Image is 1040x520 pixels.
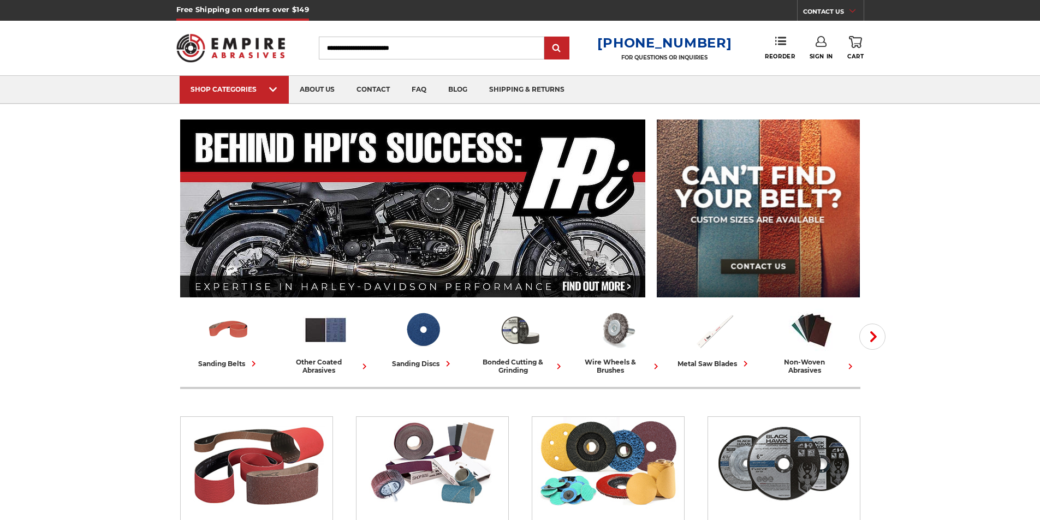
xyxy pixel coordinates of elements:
a: faq [401,76,437,104]
div: other coated abrasives [282,358,370,374]
img: Sanding Belts [206,307,251,352]
img: Non-woven Abrasives [789,307,834,352]
div: non-woven abrasives [768,358,856,374]
a: sanding belts [185,307,273,369]
img: Bonded Cutting & Grinding [497,307,543,352]
a: shipping & returns [478,76,575,104]
img: Bonded Cutting & Grinding [713,417,854,510]
a: [PHONE_NUMBER] [597,35,732,51]
img: Wire Wheels & Brushes [595,307,640,352]
a: Cart [847,36,864,60]
img: Sanding Discs [537,417,679,510]
img: Other Coated Abrasives [361,417,503,510]
div: sanding belts [198,358,259,369]
img: Sanding Belts [186,417,327,510]
div: metal saw blades [678,358,751,369]
input: Submit [546,38,568,59]
a: CONTACT US [803,5,864,21]
img: Banner for an interview featuring Horsepower Inc who makes Harley performance upgrades featured o... [180,119,646,297]
span: Cart [847,53,864,60]
img: Sanding Discs [400,307,445,352]
a: other coated abrasives [282,307,370,374]
a: non-woven abrasives [768,307,856,374]
a: wire wheels & brushes [573,307,662,374]
a: bonded cutting & grinding [476,307,564,374]
span: Reorder [765,53,795,60]
div: sanding discs [392,358,454,369]
span: Sign In [810,53,833,60]
a: Reorder [765,36,795,59]
a: about us [289,76,346,104]
img: Metal Saw Blades [692,307,737,352]
button: Next [859,324,886,350]
a: blog [437,76,478,104]
a: metal saw blades [670,307,759,369]
div: wire wheels & brushes [573,358,662,374]
img: promo banner for custom belts. [657,119,860,297]
p: FOR QUESTIONS OR INQUIRIES [597,54,732,61]
img: Other Coated Abrasives [303,307,348,352]
img: Empire Abrasives [176,27,286,69]
div: bonded cutting & grinding [476,358,564,374]
div: SHOP CATEGORIES [191,85,278,93]
a: sanding discs [379,307,467,369]
a: contact [346,76,401,104]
